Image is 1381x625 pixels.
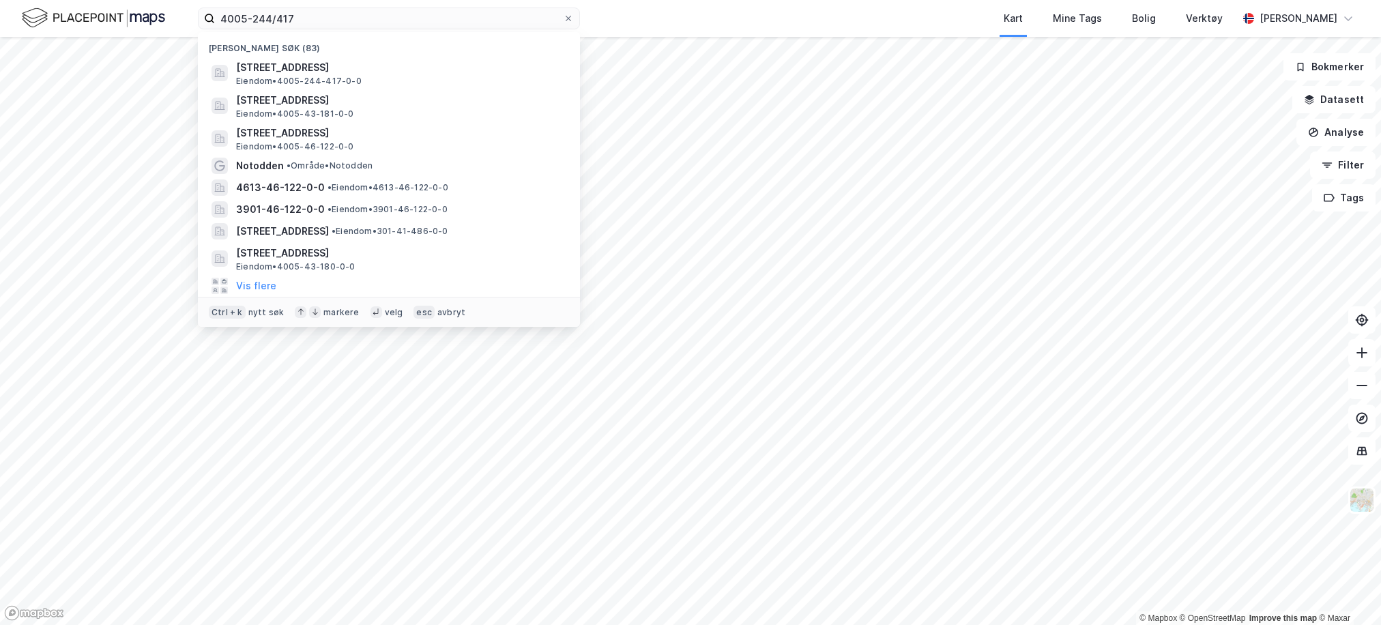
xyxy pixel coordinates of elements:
[287,160,291,171] span: •
[328,182,332,192] span: •
[1186,10,1223,27] div: Verktøy
[236,92,564,108] span: [STREET_ADDRESS]
[22,6,165,30] img: logo.f888ab2527a4732fd821a326f86c7f29.svg
[236,158,284,174] span: Notodden
[1312,184,1376,212] button: Tags
[437,307,465,318] div: avbryt
[248,307,285,318] div: nytt søk
[236,125,564,141] span: [STREET_ADDRESS]
[332,226,448,237] span: Eiendom • 301-41-486-0-0
[236,261,355,272] span: Eiendom • 4005-43-180-0-0
[4,605,64,621] a: Mapbox homepage
[1249,613,1317,623] a: Improve this map
[323,307,359,318] div: markere
[215,8,563,29] input: Søk på adresse, matrikkel, gårdeiere, leietakere eller personer
[1296,119,1376,146] button: Analyse
[1053,10,1102,27] div: Mine Tags
[236,141,354,152] span: Eiendom • 4005-46-122-0-0
[328,204,448,215] span: Eiendom • 3901-46-122-0-0
[236,59,564,76] span: [STREET_ADDRESS]
[413,306,435,319] div: esc
[236,108,354,119] span: Eiendom • 4005-43-181-0-0
[236,223,329,239] span: [STREET_ADDRESS]
[1260,10,1337,27] div: [PERSON_NAME]
[1283,53,1376,81] button: Bokmerker
[385,307,403,318] div: velg
[236,201,325,218] span: 3901-46-122-0-0
[1310,151,1376,179] button: Filter
[236,179,325,196] span: 4613-46-122-0-0
[198,32,580,57] div: [PERSON_NAME] søk (83)
[1004,10,1023,27] div: Kart
[236,76,362,87] span: Eiendom • 4005-244-417-0-0
[328,204,332,214] span: •
[1313,559,1381,625] iframe: Chat Widget
[1180,613,1246,623] a: OpenStreetMap
[236,278,276,294] button: Vis flere
[1349,487,1375,513] img: Z
[1139,613,1177,623] a: Mapbox
[332,226,336,236] span: •
[209,306,246,319] div: Ctrl + k
[287,160,373,171] span: Område • Notodden
[1292,86,1376,113] button: Datasett
[1132,10,1156,27] div: Bolig
[328,182,448,193] span: Eiendom • 4613-46-122-0-0
[236,245,564,261] span: [STREET_ADDRESS]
